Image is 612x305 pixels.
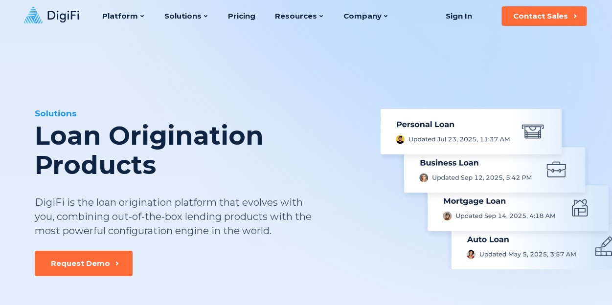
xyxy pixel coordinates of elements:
[35,108,363,119] div: Solutions
[513,11,568,21] div: Contact Sales
[35,251,133,276] button: Request Demo
[501,6,587,26] button: Contact Sales
[35,196,313,238] div: DigiFi is the loan origination platform that evolves with you, combining out-of-the-box lending p...
[51,259,110,268] div: Request Demo
[433,6,484,26] a: Sign In
[35,121,363,180] div: Loan Origination Products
